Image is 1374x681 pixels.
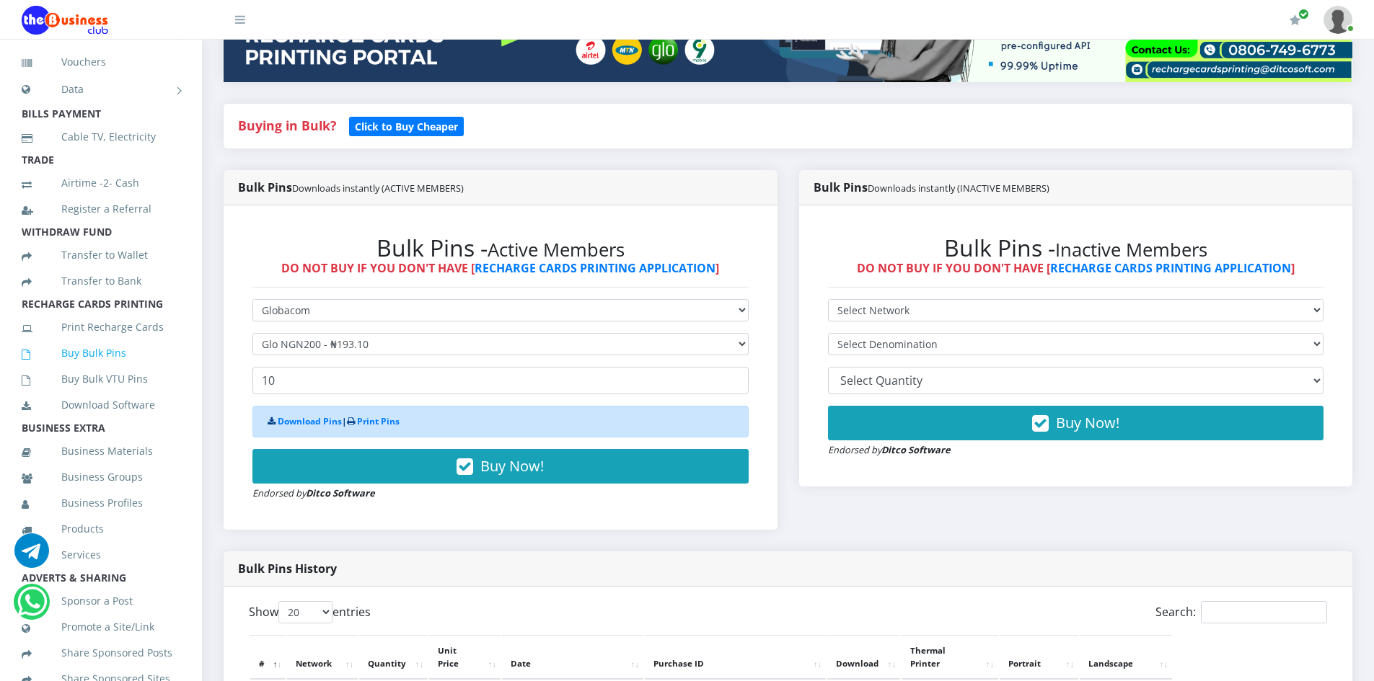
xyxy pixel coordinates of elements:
[1050,260,1291,276] a: RECHARGE CARDS PRINTING APPLICATION
[22,610,180,644] a: Promote a Site/Link
[645,635,826,680] th: Purchase ID: activate to sort column ascending
[278,415,342,427] a: Download Pins
[287,635,358,680] th: Network: activate to sort column ascending
[22,71,180,107] a: Data
[17,595,47,619] a: Chat for support
[22,192,180,226] a: Register a Referral
[1055,237,1207,262] small: Inactive Members
[902,635,998,680] th: Thermal Printer: activate to sort column ascending
[868,182,1049,195] small: Downloads instantly (INACTIVE MEMBERS)
[14,544,49,568] a: Chat for support
[252,449,749,484] button: Buy Now!
[488,237,625,262] small: Active Members
[252,486,375,499] small: Endorsed by
[881,443,951,456] strong: Ditco Software
[857,260,1295,276] strong: DO NOT BUY IF YOU DON'T HAVE [ ]
[22,584,180,618] a: Sponsor a Post
[278,601,333,623] select: Showentries
[1080,635,1172,680] th: Landscape: activate to sort column ascending
[22,264,180,298] a: Transfer to Bank
[475,260,715,276] a: RECHARGE CARDS PRINTING APPLICATION
[502,635,643,680] th: Date: activate to sort column ascending
[22,435,180,468] a: Business Materials
[281,260,719,276] strong: DO NOT BUY IF YOU DON'T HAVE [ ]
[22,486,180,520] a: Business Profiles
[828,234,1324,262] h2: Bulk Pins -
[22,538,180,571] a: Services
[22,636,180,669] a: Share Sponsored Posts
[250,635,286,680] th: #: activate to sort column descending
[252,367,749,394] input: Enter Quantity
[249,601,371,623] label: Show entries
[22,512,180,546] a: Products
[306,486,375,499] strong: Ditco Software
[22,311,180,344] a: Print Recharge Cards
[429,635,501,680] th: Unit Price: activate to sort column ascending
[1201,601,1327,623] input: Search:
[355,120,458,133] b: Click to Buy Cheaper
[814,179,1049,195] strong: Bulk Pins
[292,182,464,195] small: Downloads instantly (ACTIVE MEMBERS)
[22,45,180,79] a: Vouchers
[238,561,337,577] strong: Bulk Pins History
[1056,413,1119,432] span: Buy Now!
[22,362,180,396] a: Buy Bulk VTU Pins
[238,179,464,195] strong: Bulk Pins
[22,337,180,370] a: Buy Bulk Pins
[1000,635,1078,680] th: Portrait: activate to sort column ascending
[359,635,428,680] th: Quantity: activate to sort column ascending
[1298,9,1309,19] span: Renew/Upgrade Subscription
[22,166,180,200] a: Airtime -2- Cash
[1155,601,1327,623] label: Search:
[22,460,180,494] a: Business Groups
[22,388,180,422] a: Download Software
[828,443,951,456] small: Endorsed by
[349,117,464,134] a: Click to Buy Cheaper
[828,406,1324,440] button: Buy Now!
[22,239,180,272] a: Transfer to Wallet
[357,415,400,427] a: Print Pins
[268,415,400,427] strong: |
[827,635,900,680] th: Download: activate to sort column ascending
[1290,14,1300,26] i: Renew/Upgrade Subscription
[1324,6,1352,34] img: User
[480,456,544,476] span: Buy Now!
[22,120,180,153] a: Cable TV, Electricity
[22,6,108,35] img: Logo
[252,234,749,262] h2: Bulk Pins -
[238,117,336,134] strong: Buying in Bulk?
